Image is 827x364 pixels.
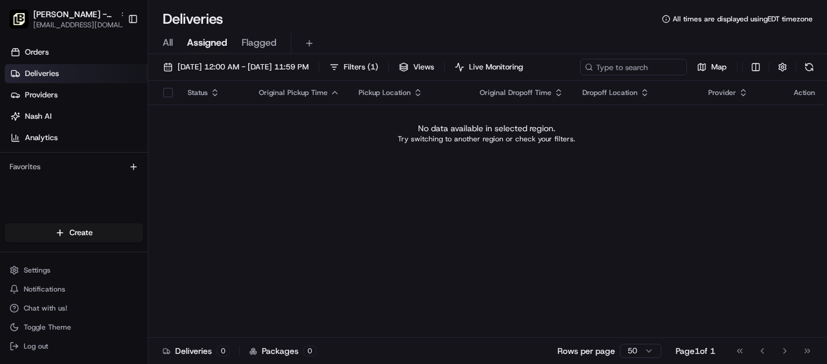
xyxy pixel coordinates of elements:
button: [EMAIL_ADDRESS][DOMAIN_NAME] [33,20,128,30]
span: Map [711,62,727,72]
div: Deliveries [163,345,230,357]
button: Create [5,223,143,242]
span: API Documentation [112,172,191,184]
span: Notifications [24,284,65,294]
span: Analytics [25,132,58,143]
button: Chat with us! [5,300,143,316]
span: Status [188,88,208,97]
span: Filters [344,62,378,72]
button: Start new chat [202,117,216,131]
div: Packages [249,345,316,357]
span: Toggle Theme [24,322,71,332]
span: Orders [25,47,49,58]
span: Original Pickup Time [259,88,328,97]
span: [DATE] 12:00 AM - [DATE] 11:59 PM [178,62,309,72]
span: Providers [25,90,58,100]
span: Provider [708,88,736,97]
p: No data available in selected region. [418,122,555,134]
div: Action [794,88,815,97]
button: Notifications [5,281,143,297]
button: Map [692,59,732,75]
span: Views [413,62,434,72]
a: Providers [5,86,148,105]
span: Deliveries [25,68,59,79]
span: Chat with us! [24,303,67,313]
span: Pickup Location [359,88,411,97]
p: Welcome 👋 [12,48,216,67]
span: Flagged [242,36,277,50]
span: Settings [24,265,50,275]
button: Views [394,59,439,75]
span: All [163,36,173,50]
span: Pylon [118,201,144,210]
div: 💻 [100,173,110,183]
a: Nash AI [5,107,148,126]
div: Favorites [5,157,143,176]
a: Orders [5,43,148,62]
span: ( 1 ) [367,62,378,72]
span: All times are displayed using EDT timezone [673,14,813,24]
input: Clear [31,77,196,89]
span: Dropoff Location [582,88,638,97]
span: Original Dropoff Time [480,88,552,97]
span: Nash AI [25,111,52,122]
div: 📗 [12,173,21,183]
button: Settings [5,262,143,278]
input: Type to search [580,59,687,75]
button: Live Monitoring [449,59,528,75]
span: Assigned [187,36,227,50]
a: Powered byPylon [84,201,144,210]
span: Knowledge Base [24,172,91,184]
span: Create [69,227,93,238]
a: 💻API Documentation [96,167,195,189]
button: Log out [5,338,143,354]
a: Analytics [5,128,148,147]
div: Page 1 of 1 [676,345,715,357]
button: Pei Wei - Arlington Parks[PERSON_NAME] - [GEOGRAPHIC_DATA][EMAIL_ADDRESS][DOMAIN_NAME] [5,5,123,33]
div: 0 [217,346,230,356]
div: 0 [303,346,316,356]
a: 📗Knowledge Base [7,167,96,189]
a: Deliveries [5,64,148,83]
img: 1736555255976-a54dd68f-1ca7-489b-9aae-adbdc363a1c4 [12,113,33,135]
p: Try switching to another region or check your filters. [398,134,575,144]
p: Rows per page [557,345,615,357]
div: We're available if you need us! [40,125,150,135]
span: Live Monitoring [469,62,523,72]
button: Toggle Theme [5,319,143,335]
button: [PERSON_NAME] - [GEOGRAPHIC_DATA] [33,8,115,20]
button: Filters(1) [324,59,384,75]
button: Refresh [801,59,818,75]
div: Start new chat [40,113,195,125]
h1: Deliveries [163,10,223,29]
button: [DATE] 12:00 AM - [DATE] 11:59 PM [158,59,314,75]
span: Log out [24,341,48,351]
img: Nash [12,12,36,36]
img: Pei Wei - Arlington Parks [9,10,28,29]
